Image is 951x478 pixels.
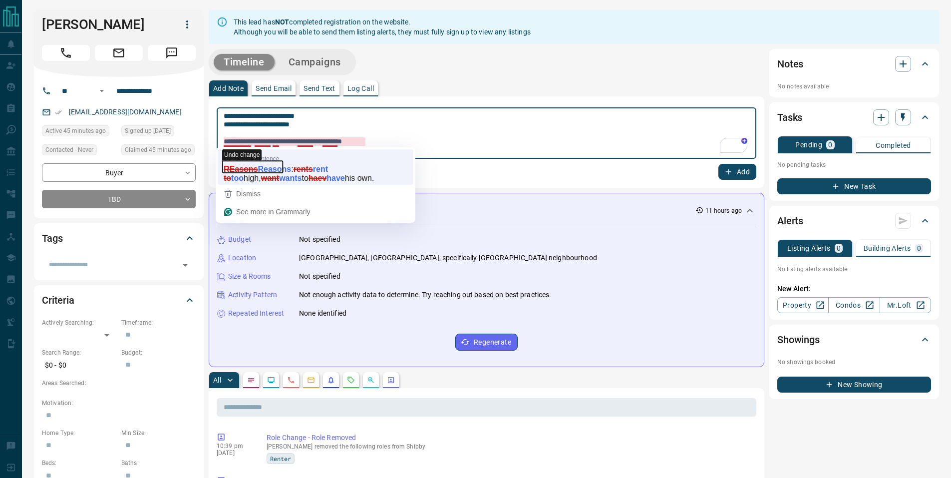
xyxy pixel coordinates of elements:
[247,376,255,384] svg: Notes
[777,332,820,348] h2: Showings
[777,109,802,125] h2: Tasks
[795,141,822,148] p: Pending
[299,234,340,245] p: Not specified
[327,376,335,384] svg: Listing Alerts
[42,429,116,438] p: Home Type:
[705,206,742,215] p: 11 hours ago
[787,245,831,252] p: Listing Alerts
[42,348,116,357] p: Search Range:
[42,379,196,388] p: Areas Searched:
[299,253,597,263] p: [GEOGRAPHIC_DATA], [GEOGRAPHIC_DATA], specifically [GEOGRAPHIC_DATA] neighbourhood
[121,348,196,357] p: Budget:
[121,459,196,468] p: Baths:
[217,443,252,450] p: 10:39 pm
[178,258,192,272] button: Open
[828,141,832,148] p: 0
[256,85,292,92] p: Send Email
[228,234,251,245] p: Budget
[224,112,749,155] textarea: To enrich screen reader interactions, please activate Accessibility in Grammarly extension settings
[42,230,62,246] h2: Tags
[367,376,375,384] svg: Opportunities
[347,376,355,384] svg: Requests
[880,297,931,313] a: Mr.Loft
[299,290,552,300] p: Not enough activity data to determine. Try reaching out based on best practices.
[121,144,196,158] div: Thu Sep 11 2025
[45,126,106,136] span: Active 45 minutes ago
[777,105,931,129] div: Tasks
[45,145,93,155] span: Contacted - Never
[125,126,171,136] span: Signed up [DATE]
[455,334,518,351] button: Regenerate
[42,125,116,139] div: Thu Sep 11 2025
[777,265,931,274] p: No listing alerts available
[864,245,911,252] p: Building Alerts
[234,13,531,41] div: This lead has completed registration on the website. Although you will be able to send them listi...
[270,454,291,464] span: Renter
[837,245,841,252] p: 0
[718,164,756,180] button: Add
[777,297,829,313] a: Property
[214,54,275,70] button: Timeline
[267,376,275,384] svg: Lead Browsing Activity
[125,145,191,155] span: Claimed 45 minutes ago
[777,56,803,72] h2: Notes
[228,290,277,300] p: Activity Pattern
[307,376,315,384] svg: Emails
[42,163,196,182] div: Buyer
[213,377,221,384] p: All
[876,142,911,149] p: Completed
[96,85,108,97] button: Open
[121,429,196,438] p: Min Size:
[267,433,752,443] p: Role Change - Role Removed
[228,308,284,319] p: Repeated Interest
[777,178,931,194] button: New Task
[828,297,880,313] a: Condos
[347,85,374,92] p: Log Call
[267,443,752,450] p: [PERSON_NAME] removed the following roles from Shibby
[95,45,143,61] span: Email
[777,377,931,393] button: New Showing
[287,376,295,384] svg: Calls
[228,271,271,282] p: Size & Rooms
[387,376,395,384] svg: Agent Actions
[42,16,164,32] h1: [PERSON_NAME]
[42,459,116,468] p: Beds:
[217,450,252,457] p: [DATE]
[777,358,931,367] p: No showings booked
[69,108,182,116] a: [EMAIL_ADDRESS][DOMAIN_NAME]
[777,82,931,91] p: No notes available
[777,209,931,233] div: Alerts
[121,125,196,139] div: Sat Jul 05 2025
[42,288,196,312] div: Criteria
[279,54,351,70] button: Campaigns
[42,190,196,208] div: TBD
[917,245,921,252] p: 0
[228,253,256,263] p: Location
[304,85,335,92] p: Send Text
[777,157,931,172] p: No pending tasks
[42,399,196,408] p: Motivation:
[275,18,289,26] strong: NOT
[55,109,62,116] svg: Email Verified
[777,52,931,76] div: Notes
[213,85,244,92] p: Add Note
[121,318,196,327] p: Timeframe:
[42,292,74,308] h2: Criteria
[777,284,931,294] p: New Alert:
[42,226,196,250] div: Tags
[777,328,931,352] div: Showings
[148,45,196,61] span: Message
[42,318,116,327] p: Actively Searching:
[299,308,346,319] p: None identified
[777,213,803,229] h2: Alerts
[42,45,90,61] span: Call
[299,271,340,282] p: Not specified
[42,357,116,374] p: $0 - $0
[217,201,756,220] div: Activity Summary11 hours ago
